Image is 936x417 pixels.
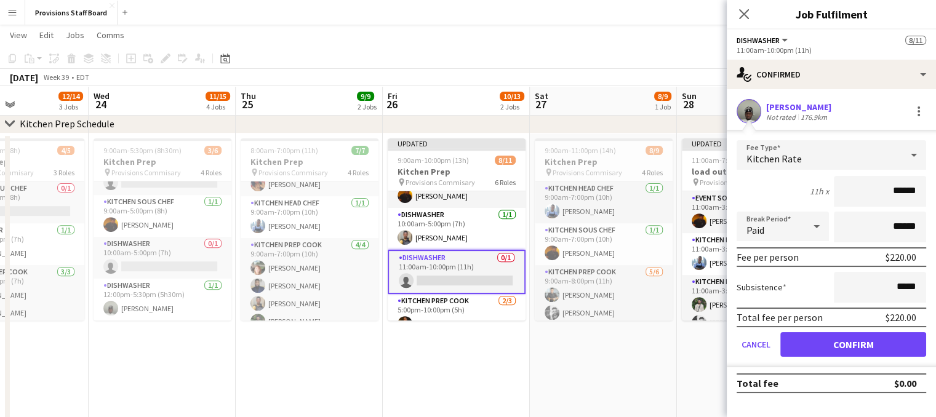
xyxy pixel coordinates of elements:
[241,90,256,101] span: Thu
[545,146,616,155] span: 9:00am-11:00pm (14h)
[358,102,377,111] div: 2 Jobs
[58,92,83,101] span: 12/14
[239,97,256,111] span: 25
[351,146,369,155] span: 7/7
[241,138,378,320] app-job-card: 8:00am-7:00pm (11h)7/7Kitchen Prep Provisions Commisary4 RolesDishwasher1/18:00am-4:00pm (8h)[PER...
[250,146,318,155] span: 8:00am-7:00pm (11h)
[25,1,118,25] button: Provisions Staff Board
[241,196,378,238] app-card-role: Kitchen Head Chef1/19:00am-7:00pm (10h)[PERSON_NAME]
[61,27,89,43] a: Jobs
[737,46,926,55] div: 11:00am-10:00pm (11h)
[727,60,936,89] div: Confirmed
[5,27,32,43] a: View
[66,30,84,41] span: Jobs
[682,275,820,388] app-card-role: Kitchen Prep Cook4/511:00am-3:30pm (4h30m)[PERSON_NAME][PERSON_NAME]
[682,138,820,148] div: Updated
[388,138,526,320] app-job-card: Updated9:00am-10:00pm (13h)8/11Kitchen Prep Provisions Commisary6 Roles[PERSON_NAME] Kitchen Sous...
[737,332,775,357] button: Cancel
[76,73,89,82] div: EDT
[886,311,916,324] div: $220.00
[646,146,663,155] span: 8/9
[388,294,526,371] app-card-role: Kitchen Prep Cook2/35:00pm-10:00pm (5h)[PERSON_NAME]
[59,102,82,111] div: 3 Jobs
[737,251,799,263] div: Fee per person
[348,168,369,177] span: 4 Roles
[894,377,916,389] div: $0.00
[206,92,230,101] span: 11/15
[103,146,182,155] span: 9:00am-5:30pm (8h30m)
[20,117,114,130] div: Kitchen Prep Schedule
[398,156,469,165] span: 9:00am-10:00pm (13h)
[388,250,526,294] app-card-role: Dishwasher0/111:00am-10:00pm (11h)
[388,208,526,250] app-card-role: Dishwasher1/110:00am-5:00pm (7h)[PERSON_NAME]
[682,90,697,101] span: Sun
[386,97,398,111] span: 26
[206,102,230,111] div: 4 Jobs
[737,311,823,324] div: Total fee per person
[388,138,526,148] div: Updated
[700,178,769,187] span: Provisions Commisary
[692,156,774,165] span: 11:00am-7:30pm (8h30m)
[682,191,820,233] app-card-role: Event Sous Chef1/111:00am-3:30pm (4h30m)[PERSON_NAME]
[57,146,74,155] span: 4/5
[780,332,926,357] button: Confirm
[94,138,231,320] app-job-card: 9:00am-5:30pm (8h30m)3/6Kitchen Prep Provisions Commisary4 Roles[PERSON_NAME][PERSON_NAME] Kitche...
[737,377,778,389] div: Total fee
[54,168,74,177] span: 3 Roles
[41,73,71,82] span: Week 39
[94,156,231,167] h3: Kitchen Prep
[682,233,820,275] app-card-role: Kitchen Head Chef1/111:00am-3:30pm (4h30m)[PERSON_NAME]
[10,30,27,41] span: View
[727,6,936,22] h3: Job Fulfilment
[92,97,110,111] span: 24
[533,97,548,111] span: 27
[746,153,802,165] span: Kitchen Rate
[94,195,231,237] app-card-role: Kitchen Sous Chef1/19:00am-5:00pm (8h)[PERSON_NAME]
[10,71,38,84] div: [DATE]
[94,237,231,279] app-card-role: Dishwasher0/110:00am-5:00pm (7h)
[680,97,697,111] span: 28
[535,265,673,396] app-card-role: Kitchen Prep Cook5/69:00am-8:00pm (11h)[PERSON_NAME][PERSON_NAME]
[535,181,673,223] app-card-role: Kitchen Head Chef1/19:00am-7:00pm (10h)[PERSON_NAME]
[766,113,798,122] div: Not rated
[241,238,378,333] app-card-role: Kitchen Prep Cook4/49:00am-7:00pm (10h)[PERSON_NAME][PERSON_NAME][PERSON_NAME][PERSON_NAME]
[111,168,181,177] span: Provisions Commisary
[642,168,663,177] span: 4 Roles
[94,279,231,320] app-card-role: Dishwasher1/112:00pm-5:30pm (5h30m)[PERSON_NAME]
[34,27,58,43] a: Edit
[737,36,780,45] span: Dishwasher
[357,92,374,101] span: 9/9
[39,30,54,41] span: Edit
[204,146,222,155] span: 3/6
[500,102,524,111] div: 2 Jobs
[886,251,916,263] div: $220.00
[553,168,622,177] span: Provisions Commisary
[737,36,790,45] button: Dishwasher
[388,90,398,101] span: Fri
[92,27,129,43] a: Comms
[766,101,831,113] div: [PERSON_NAME]
[682,166,820,177] h3: load out
[201,168,222,177] span: 4 Roles
[500,92,524,101] span: 10/13
[798,113,830,122] div: 176.9km
[905,36,926,45] span: 8/11
[406,178,475,187] span: Provisions Commisary
[655,102,671,111] div: 1 Job
[495,178,516,187] span: 6 Roles
[810,186,829,197] div: 11h x
[654,92,671,101] span: 8/9
[535,223,673,265] app-card-role: Kitchen Sous Chef1/19:00am-7:00pm (10h)[PERSON_NAME]
[495,156,516,165] span: 8/11
[737,282,786,293] label: Subsistence
[94,90,110,101] span: Wed
[682,138,820,320] app-job-card: Updated11:00am-7:30pm (8h30m)8/9load out Provisions Commisary5 RolesEvent Sous Chef1/111:00am-3:3...
[97,30,124,41] span: Comms
[746,224,764,236] span: Paid
[535,138,673,320] app-job-card: 9:00am-11:00pm (14h)8/9Kitchen Prep Provisions Commisary4 RolesKitchen Head Chef1/19:00am-7:00pm ...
